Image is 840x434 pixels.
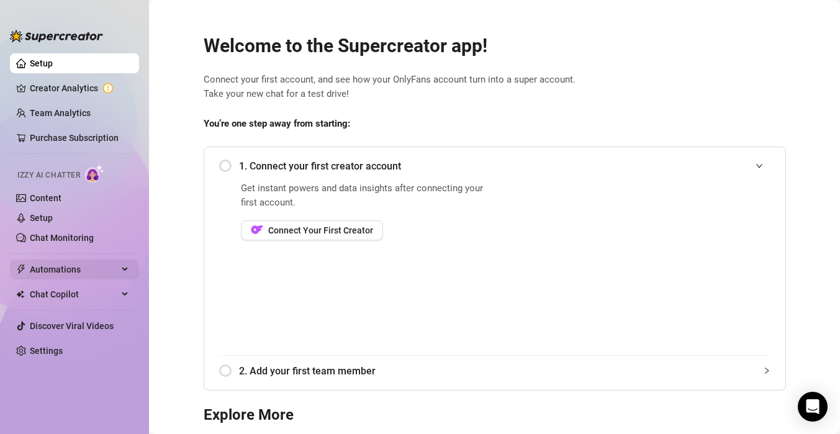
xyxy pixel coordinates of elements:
img: logo-BBDzfeDw.svg [10,30,103,42]
iframe: Add Creators [522,181,770,340]
h2: Welcome to the Supercreator app! [204,34,786,58]
span: Connect your first account, and see how your OnlyFans account turn into a super account. Take you... [204,73,786,102]
span: Chat Copilot [30,284,118,304]
button: OFConnect Your First Creator [241,220,383,240]
a: Setup [30,58,53,68]
a: Chat Monitoring [30,233,94,243]
a: Setup [30,213,53,223]
img: Chat Copilot [16,290,24,299]
a: Purchase Subscription [30,128,129,148]
a: Creator Analytics exclamation-circle [30,78,129,98]
a: Discover Viral Videos [30,321,114,331]
a: OFConnect Your First Creator [241,220,491,240]
span: thunderbolt [16,264,26,274]
div: 1. Connect your first creator account [219,151,770,181]
span: Automations [30,260,118,279]
strong: You’re one step away from starting: [204,118,350,129]
span: 2. Add your first team member [239,363,770,379]
img: AI Chatter [85,165,104,183]
a: Settings [30,346,63,356]
h3: Explore More [204,405,786,425]
span: expanded [756,162,763,170]
span: Get instant powers and data insights after connecting your first account. [241,181,491,210]
a: Team Analytics [30,108,91,118]
span: collapsed [763,367,770,374]
a: Content [30,193,61,203]
span: Izzy AI Chatter [17,170,80,181]
span: Connect Your First Creator [268,225,373,235]
span: 1. Connect your first creator account [239,158,770,174]
img: OF [251,224,263,236]
div: 2. Add your first team member [219,356,770,386]
div: Open Intercom Messenger [798,392,828,422]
